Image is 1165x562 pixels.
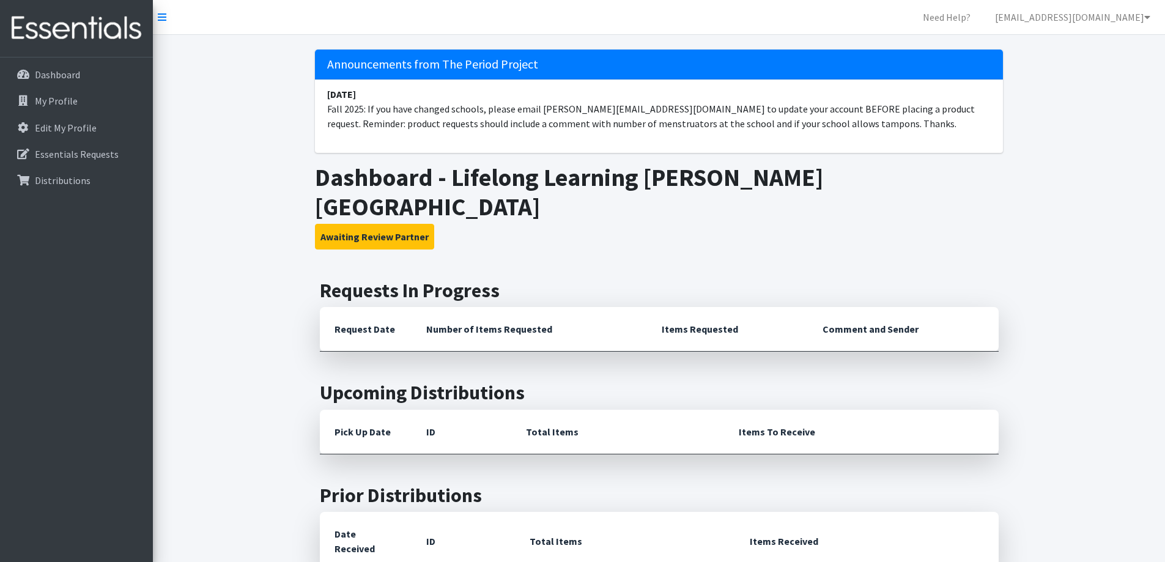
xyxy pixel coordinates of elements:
[320,381,999,404] h2: Upcoming Distributions
[320,410,412,454] th: Pick Up Date
[315,79,1003,138] li: Fall 2025: If you have changed schools, please email [PERSON_NAME][EMAIL_ADDRESS][DOMAIN_NAME] to...
[5,116,148,140] a: Edit My Profile
[35,148,119,160] p: Essentials Requests
[511,410,724,454] th: Total Items
[315,163,1003,221] h1: Dashboard - Lifelong Learning [PERSON_NAME][GEOGRAPHIC_DATA]
[320,307,412,352] th: Request Date
[35,122,97,134] p: Edit My Profile
[412,410,511,454] th: ID
[315,224,434,250] button: Awaiting Review Partner
[35,174,91,187] p: Distributions
[5,89,148,113] a: My Profile
[320,484,999,507] h2: Prior Distributions
[985,5,1160,29] a: [EMAIL_ADDRESS][DOMAIN_NAME]
[808,307,998,352] th: Comment and Sender
[5,62,148,87] a: Dashboard
[412,307,648,352] th: Number of Items Requested
[913,5,980,29] a: Need Help?
[327,88,356,100] strong: [DATE]
[35,68,80,81] p: Dashboard
[320,279,999,302] h2: Requests In Progress
[5,168,148,193] a: Distributions
[315,50,1003,79] h5: Announcements from The Period Project
[647,307,808,352] th: Items Requested
[5,8,148,49] img: HumanEssentials
[35,95,78,107] p: My Profile
[5,142,148,166] a: Essentials Requests
[724,410,999,454] th: Items To Receive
